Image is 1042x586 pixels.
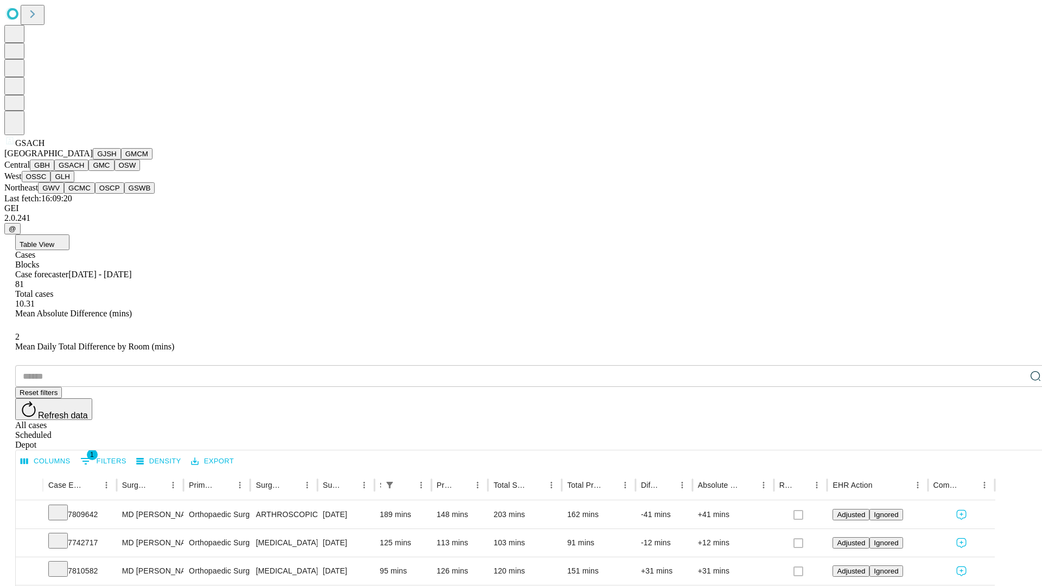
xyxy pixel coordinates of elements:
[833,481,872,489] div: EHR Action
[874,511,898,519] span: Ignored
[794,477,809,493] button: Sort
[437,557,483,585] div: 126 mins
[4,223,21,234] button: @
[9,225,16,233] span: @
[493,501,556,528] div: 203 mins
[99,477,114,493] button: Menu
[15,332,20,341] span: 2
[189,481,216,489] div: Primary Service
[529,477,544,493] button: Sort
[256,529,312,557] div: [MEDICAL_DATA] [MEDICAL_DATA]
[874,567,898,575] span: Ignored
[323,529,369,557] div: [DATE]
[675,477,690,493] button: Menu
[48,529,111,557] div: 7742717
[93,148,121,160] button: GJSH
[48,501,111,528] div: 7809642
[15,234,69,250] button: Table View
[95,182,124,194] button: OSCP
[641,501,687,528] div: -41 mins
[15,309,132,318] span: Mean Absolute Difference (mins)
[382,477,397,493] div: 1 active filter
[15,270,68,279] span: Case forecaster
[455,477,470,493] button: Sort
[962,477,977,493] button: Sort
[256,501,312,528] div: ARTHROSCOPICALLY AIDED ACL RECONSTRUCTION
[837,539,865,547] span: Adjusted
[470,477,485,493] button: Menu
[15,289,53,298] span: Total cases
[933,481,961,489] div: Comments
[4,183,38,192] span: Northeast
[602,477,618,493] button: Sort
[493,481,528,489] div: Total Scheduled Duration
[18,453,73,470] button: Select columns
[150,477,166,493] button: Sort
[21,534,37,553] button: Expand
[64,182,95,194] button: GCMC
[641,557,687,585] div: +31 mins
[122,481,149,489] div: Surgeon Name
[38,182,64,194] button: GWV
[698,501,768,528] div: +41 mins
[380,557,426,585] div: 95 mins
[910,477,925,493] button: Menu
[21,562,37,581] button: Expand
[87,449,98,460] span: 1
[567,557,630,585] div: 151 mins
[380,529,426,557] div: 125 mins
[256,557,312,585] div: [MEDICAL_DATA] [MEDICAL_DATA]
[567,529,630,557] div: 91 mins
[659,477,675,493] button: Sort
[414,477,429,493] button: Menu
[809,477,824,493] button: Menu
[837,567,865,575] span: Adjusted
[869,565,903,577] button: Ignored
[20,240,54,249] span: Table View
[78,453,129,470] button: Show filters
[15,299,35,308] span: 10.31
[382,477,397,493] button: Show filters
[641,481,658,489] div: Difference
[323,501,369,528] div: [DATE]
[48,557,111,585] div: 7810582
[284,477,300,493] button: Sort
[544,477,559,493] button: Menu
[618,477,633,493] button: Menu
[741,477,756,493] button: Sort
[124,182,155,194] button: GSWB
[4,149,93,158] span: [GEOGRAPHIC_DATA]
[698,481,740,489] div: Absolute Difference
[437,529,483,557] div: 113 mins
[698,529,768,557] div: +12 mins
[121,148,153,160] button: GMCM
[874,539,898,547] span: Ignored
[357,477,372,493] button: Menu
[869,537,903,549] button: Ignored
[833,565,869,577] button: Adjusted
[4,171,22,181] span: West
[837,511,865,519] span: Adjusted
[189,529,245,557] div: Orthopaedic Surgery
[833,509,869,520] button: Adjusted
[4,160,30,169] span: Central
[380,481,381,489] div: Scheduled In Room Duration
[833,537,869,549] button: Adjusted
[341,477,357,493] button: Sort
[493,529,556,557] div: 103 mins
[437,481,454,489] div: Predicted In Room Duration
[189,501,245,528] div: Orthopaedic Surgery
[21,506,37,525] button: Expand
[122,501,178,528] div: MD [PERSON_NAME] [PERSON_NAME] Md
[122,557,178,585] div: MD [PERSON_NAME] [PERSON_NAME] Md
[977,477,992,493] button: Menu
[256,481,283,489] div: Surgery Name
[84,477,99,493] button: Sort
[22,171,51,182] button: OSSC
[166,477,181,493] button: Menu
[188,453,237,470] button: Export
[323,481,340,489] div: Surgery Date
[4,203,1038,213] div: GEI
[54,160,88,171] button: GSACH
[4,194,72,203] span: Last fetch: 16:09:20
